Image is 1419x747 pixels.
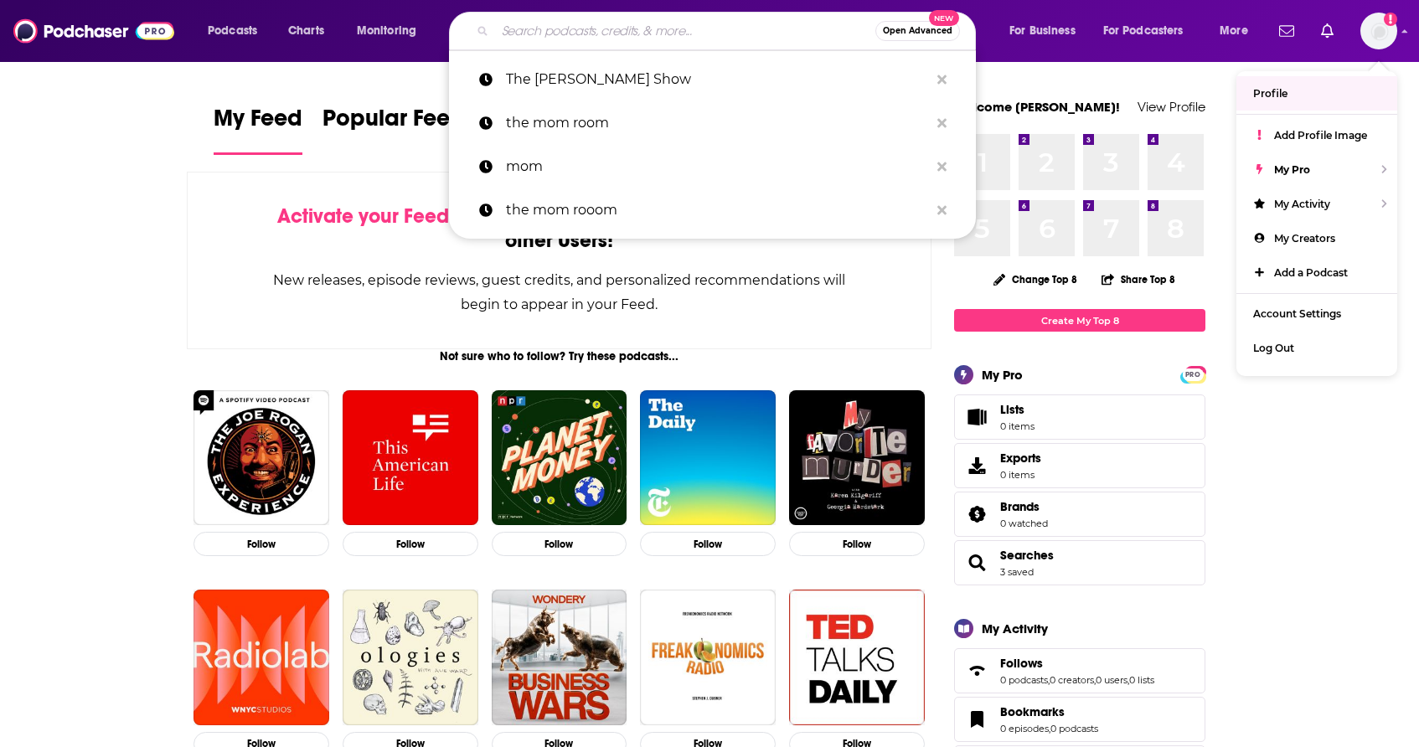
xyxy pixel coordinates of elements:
button: open menu [345,18,438,44]
img: Podchaser - Follow, Share and Rate Podcasts [13,15,174,47]
span: My Activity [1274,198,1330,210]
span: Bookmarks [954,697,1205,742]
a: Create My Top 8 [954,309,1205,332]
span: Account Settings [1253,307,1341,320]
button: Follow [193,532,329,556]
a: 0 lists [1129,674,1154,686]
span: New [929,10,959,26]
button: Follow [492,532,627,556]
span: , [1048,674,1050,686]
a: View Profile [1138,99,1205,115]
span: Exports [1000,451,1041,466]
img: Ologies with Alie Ward [343,590,478,725]
img: The Daily [640,390,776,526]
a: the mom room [449,101,976,145]
img: This American Life [343,390,478,526]
span: Lists [960,405,993,429]
span: , [1094,674,1096,686]
button: Follow [640,532,776,556]
span: Charts [288,19,324,43]
img: TED Talks Daily [789,590,925,725]
span: 0 items [1000,469,1041,481]
img: My Favorite Murder with Karen Kilgariff and Georgia Hardstark [789,390,925,526]
a: Follows [960,659,993,683]
button: Show profile menu [1360,13,1397,49]
span: Searches [954,540,1205,585]
span: Profile [1253,87,1287,100]
span: Logged in as maiak [1360,13,1397,49]
button: open menu [196,18,279,44]
span: Follows [954,648,1205,693]
span: For Business [1009,19,1076,43]
a: Brands [960,502,993,526]
a: Add Profile Image [1236,118,1397,152]
div: Search podcasts, credits, & more... [465,12,992,50]
div: Not sure who to follow? Try these podcasts... [187,349,931,363]
p: the mom room [506,101,929,145]
span: More [1220,19,1248,43]
div: New releases, episode reviews, guest credits, and personalized recommendations will begin to appe... [271,268,847,317]
span: Open Advanced [883,27,952,35]
span: Log Out [1253,342,1294,354]
a: Searches [960,551,993,574]
button: Open AdvancedNew [875,21,960,41]
img: Radiolab [193,590,329,725]
span: 0 items [1000,420,1035,432]
span: Follows [1000,656,1043,671]
button: Change Top 8 [983,269,1087,290]
span: , [1127,674,1129,686]
a: Bookmarks [1000,704,1098,719]
a: Popular Feed [322,104,465,155]
p: the mom rooom [506,188,929,232]
button: Follow [789,532,925,556]
a: 0 podcasts [1000,674,1048,686]
img: Freakonomics Radio [640,590,776,725]
span: Bookmarks [1000,704,1065,719]
a: Lists [954,394,1205,440]
button: open menu [998,18,1096,44]
button: Follow [343,532,478,556]
button: open menu [1092,18,1208,44]
span: Add Profile Image [1274,129,1367,142]
img: The Joe Rogan Experience [193,390,329,526]
p: mom [506,145,929,188]
span: Podcasts [208,19,257,43]
div: My Activity [982,621,1048,636]
a: Add a Podcast [1236,255,1397,290]
span: My Creators [1274,232,1335,245]
a: 3 saved [1000,566,1034,578]
span: Monitoring [357,19,416,43]
a: Bookmarks [960,708,993,731]
a: Welcome [PERSON_NAME]! [954,99,1120,115]
a: Profile [1236,76,1397,111]
a: Exports [954,443,1205,488]
div: My Pro [982,367,1023,383]
span: Brands [954,492,1205,537]
ul: Show profile menu [1236,71,1397,376]
span: PRO [1183,368,1203,381]
a: My Feed [214,104,302,155]
button: open menu [1208,18,1269,44]
a: PRO [1183,368,1203,380]
img: User Profile [1360,13,1397,49]
span: , [1049,723,1050,734]
a: Show notifications dropdown [1272,17,1301,45]
span: Searches [1000,548,1054,563]
span: Brands [1000,499,1040,514]
span: Add a Podcast [1274,266,1348,279]
img: Planet Money [492,390,627,526]
span: Lists [1000,402,1035,417]
a: 0 users [1096,674,1127,686]
a: Business Wars [492,590,627,725]
span: My Pro [1274,163,1310,176]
